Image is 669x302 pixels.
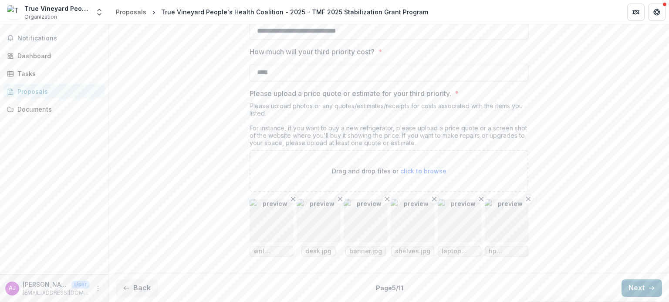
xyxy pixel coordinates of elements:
[438,199,481,256] div: Remove Filepreviewlaptop refurb.jpg
[349,248,382,255] span: banner.jpg
[17,69,98,78] div: Tasks
[476,194,487,204] button: Remove File
[382,194,392,204] button: Remove File
[17,87,98,96] div: Proposals
[250,199,293,242] img: preview
[71,281,89,289] p: User
[93,283,103,294] button: More
[344,199,387,242] img: preview
[3,49,105,63] a: Dashboard
[17,51,98,60] div: Dashboard
[3,102,105,116] a: Documents
[335,194,345,204] button: Remove File
[3,84,105,99] a: Proposals
[376,283,403,292] p: Page 5 / 11
[485,199,528,256] div: Remove Filepreviewhp printer.jpg
[438,199,481,242] img: preview
[253,248,289,255] span: wnl valves.jpg
[9,285,16,291] div: Ariel Julian
[288,194,298,204] button: Remove File
[485,199,528,242] img: preview
[648,3,666,21] button: Get Help
[112,6,432,18] nav: breadcrumb
[395,248,430,255] span: shelves.jpg
[161,7,428,17] div: True Vineyard People's Health Coalition - 2025 - TMF 2025 Stabilization Grant Program
[116,279,158,297] button: Back
[622,279,662,297] button: Next
[489,248,524,255] span: hp printer.jpg
[250,88,451,99] p: Please upload a price quote or estimate for your third priority.
[429,194,439,204] button: Remove File
[116,7,146,17] div: Proposals
[332,166,446,176] p: Drag and drop files or
[112,6,150,18] a: Proposals
[24,4,90,13] div: True Vineyard People's Health Coalition
[250,46,375,57] p: How much will your third priority cost?
[23,289,89,297] p: [EMAIL_ADDRESS][DOMAIN_NAME]
[523,194,534,204] button: Remove File
[7,5,21,19] img: True Vineyard People's Health Coalition
[297,199,340,256] div: Remove Filepreviewdesk.jpg
[297,199,340,242] img: preview
[250,102,528,150] div: Please upload photos or any quotes/estimates/receipts for costs associated with the items you lis...
[400,167,446,175] span: click to browse
[17,35,101,42] span: Notifications
[344,199,387,256] div: Remove Filepreviewbanner.jpg
[17,105,98,114] div: Documents
[24,13,57,21] span: Organization
[250,199,293,256] div: Remove Filepreviewwnl valves.jpg
[3,31,105,45] button: Notifications
[442,248,477,255] span: laptop refurb.jpg
[23,280,68,289] p: [PERSON_NAME]
[391,199,434,242] img: preview
[627,3,645,21] button: Partners
[305,248,331,255] span: desk.jpg
[93,3,105,21] button: Open entity switcher
[3,66,105,81] a: Tasks
[391,199,434,256] div: Remove Filepreviewshelves.jpg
